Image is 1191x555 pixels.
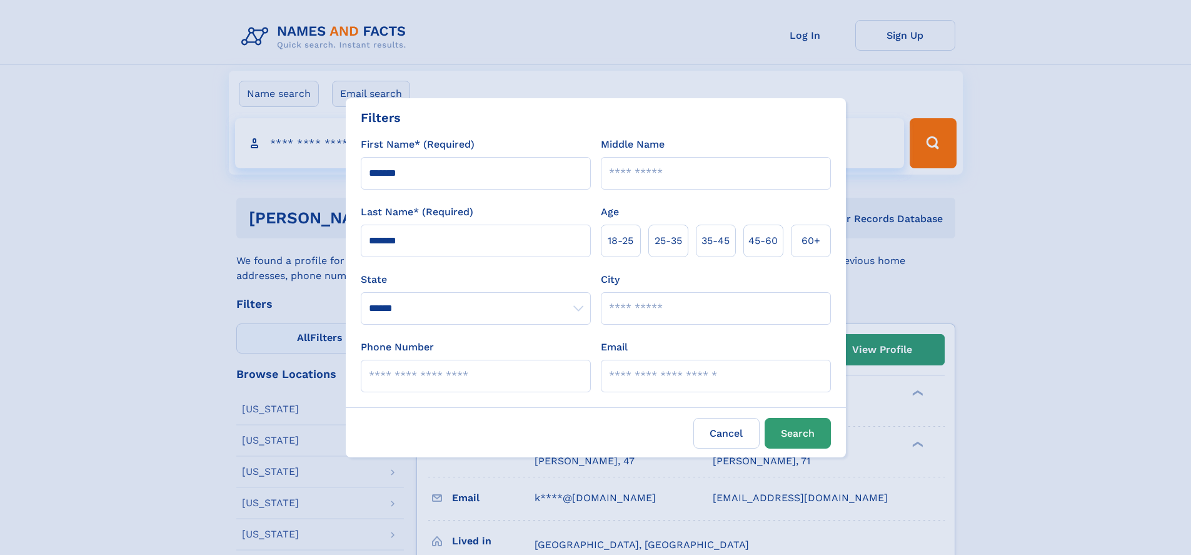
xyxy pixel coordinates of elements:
[361,137,475,152] label: First Name* (Required)
[608,233,633,248] span: 18‑25
[601,205,619,220] label: Age
[655,233,682,248] span: 25‑35
[601,272,620,287] label: City
[701,233,730,248] span: 35‑45
[361,108,401,127] div: Filters
[693,418,760,449] label: Cancel
[361,272,591,287] label: State
[361,205,473,220] label: Last Name* (Required)
[601,137,665,152] label: Middle Name
[802,233,820,248] span: 60+
[361,340,434,355] label: Phone Number
[601,340,628,355] label: Email
[748,233,778,248] span: 45‑60
[765,418,831,449] button: Search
